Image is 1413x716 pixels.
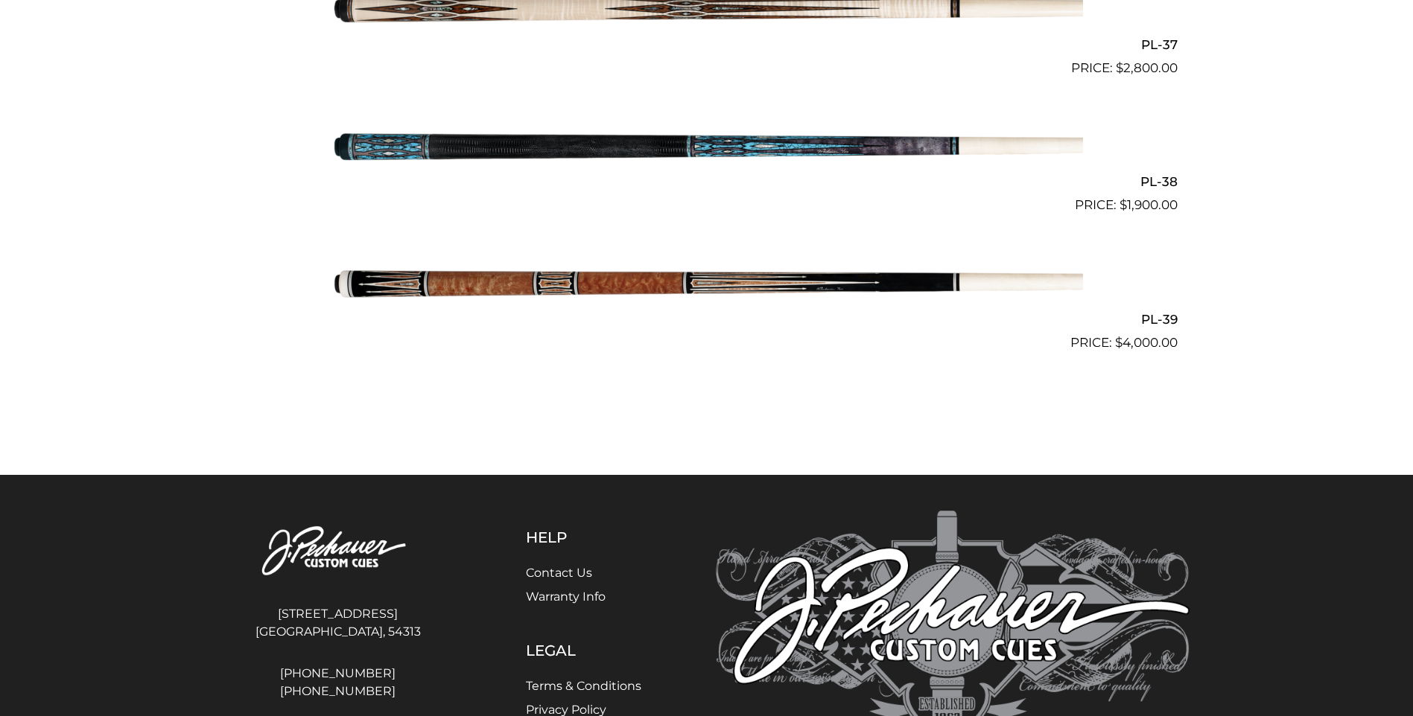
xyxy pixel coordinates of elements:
a: [PHONE_NUMBER] [224,683,452,700]
h5: Help [526,528,641,546]
a: Contact Us [526,566,592,580]
a: PL-39 $4,000.00 [236,221,1178,352]
address: [STREET_ADDRESS] [GEOGRAPHIC_DATA], 54313 [224,599,452,647]
a: PL-38 $1,900.00 [236,84,1178,215]
bdi: 4,000.00 [1115,335,1178,350]
img: PL-38 [331,84,1083,209]
bdi: 2,800.00 [1116,60,1178,75]
bdi: 1,900.00 [1120,197,1178,212]
h2: PL-38 [236,168,1178,196]
span: $ [1120,197,1127,212]
span: $ [1116,60,1123,75]
img: Pechauer Custom Cues [224,511,452,593]
a: Terms & Conditions [526,679,641,693]
h2: PL-37 [236,31,1178,58]
img: PL-39 [331,221,1083,346]
a: Warranty Info [526,589,606,604]
span: $ [1115,335,1123,350]
h2: PL-39 [236,305,1178,333]
h5: Legal [526,642,641,659]
a: [PHONE_NUMBER] [224,665,452,683]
